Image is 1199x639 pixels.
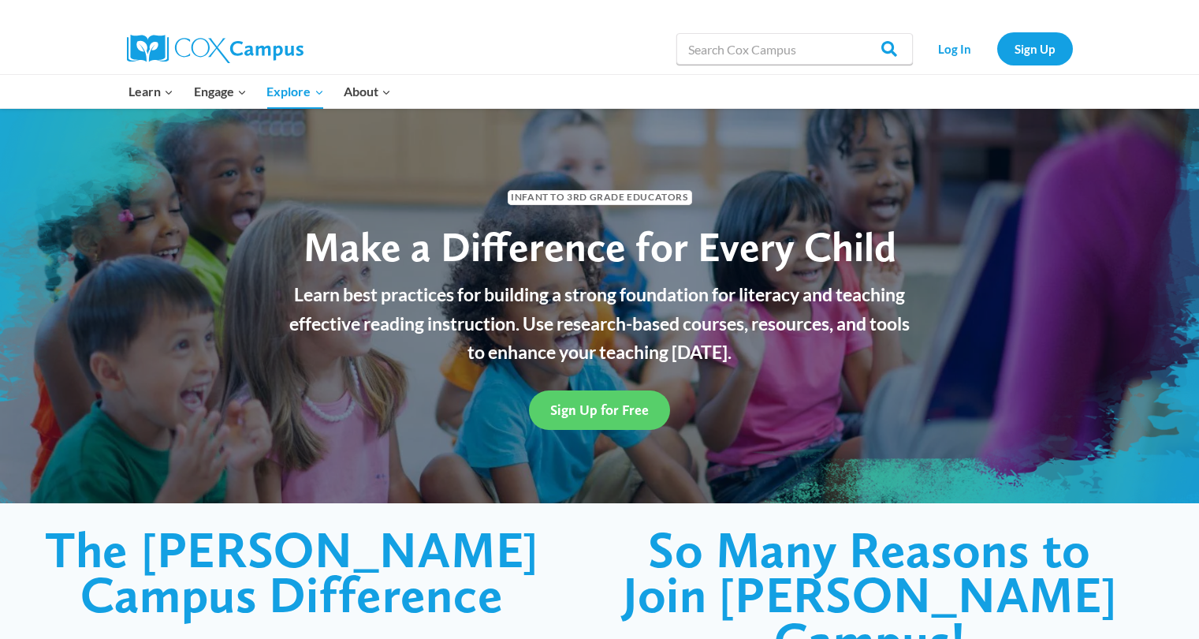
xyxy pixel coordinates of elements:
[266,81,323,102] span: Explore
[45,519,538,626] span: The [PERSON_NAME] Campus Difference
[921,32,1073,65] nav: Secondary Navigation
[676,33,913,65] input: Search Cox Campus
[344,81,391,102] span: About
[127,35,303,63] img: Cox Campus
[128,81,173,102] span: Learn
[281,280,919,367] p: Learn best practices for building a strong foundation for literacy and teaching effective reading...
[997,32,1073,65] a: Sign Up
[921,32,989,65] a: Log In
[550,402,649,418] span: Sign Up for Free
[303,222,896,271] span: Make a Difference for Every Child
[119,75,401,108] nav: Primary Navigation
[508,190,692,205] span: Infant to 3rd Grade Educators
[529,390,670,429] a: Sign Up for Free
[194,81,247,102] span: Engage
